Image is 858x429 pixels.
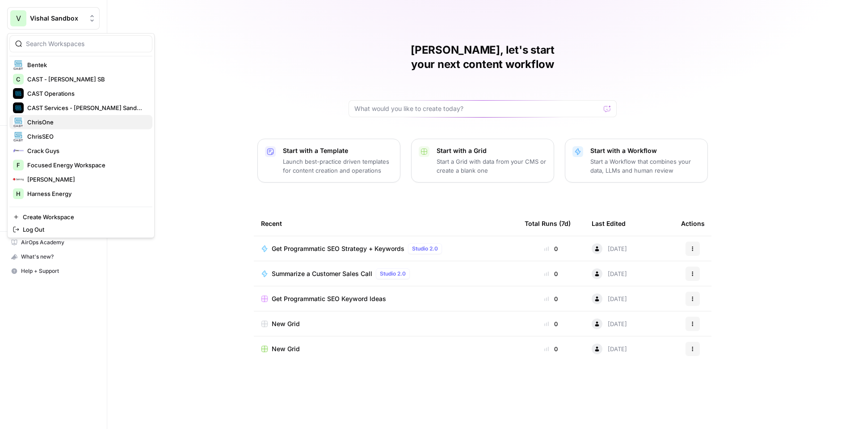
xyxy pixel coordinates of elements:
[349,43,617,72] h1: [PERSON_NAME], let's start your next content workflow
[27,103,145,112] span: CAST Services - [PERSON_NAME] Sandbox
[261,294,510,303] a: Get Programmatic SEO Keyword Ideas
[23,225,145,234] span: Log Out
[592,268,627,279] div: [DATE]
[592,344,627,354] div: [DATE]
[7,33,155,238] div: Workspace: Vishal Sandbox
[565,139,708,183] button: Start with a WorkflowStart a Workflow that combines your data, LLMs and human review
[261,211,510,236] div: Recent
[525,269,577,278] div: 0
[412,245,438,253] span: Studio 2.0
[261,319,510,328] a: New Grid
[7,235,100,250] a: AirOps Academy
[13,59,24,70] img: Bentek Logo
[592,319,627,329] div: [DATE]
[261,243,510,254] a: Get Programmatic SEO Strategy + KeywordsStudio 2.0
[27,161,145,170] span: Focused Energy Workspace
[7,264,100,278] button: Help + Support
[525,344,577,353] div: 0
[525,294,577,303] div: 0
[27,146,145,155] span: Crack Guys
[7,250,100,264] button: What's new?
[9,223,152,236] a: Log Out
[16,189,21,198] span: H
[13,174,24,185] img: Gehring Logo
[437,146,547,155] p: Start with a Grid
[27,118,145,127] span: ChrisOne
[272,319,300,328] span: New Grid
[13,88,24,99] img: CAST Operations Logo
[525,244,577,253] div: 0
[21,267,96,275] span: Help + Support
[13,131,24,142] img: ChrisSEO Logo
[411,139,554,183] button: Start with a GridStart a Grid with data from your CMS or create a blank one
[590,146,700,155] p: Start with a Workflow
[354,104,600,113] input: What would you like to create today?
[272,244,404,253] span: Get Programmatic SEO Strategy + Keywords
[8,250,99,263] div: What's new?
[272,294,386,303] span: Get Programmatic SEO Keyword Ideas
[13,203,24,213] img: Interep Logo
[261,268,510,279] a: Summarize a Customer Sales CallStudio 2.0
[592,293,627,304] div: [DATE]
[27,175,145,184] span: [PERSON_NAME]
[27,132,145,141] span: ChrisSEO
[17,161,20,170] span: F
[380,270,406,278] span: Studio 2.0
[261,344,510,353] a: New Grid
[525,319,577,328] div: 0
[592,243,627,254] div: [DATE]
[257,139,400,183] button: Start with a TemplateLaunch best-practice driven templates for content creation and operations
[16,13,21,24] span: V
[590,157,700,175] p: Start a Workflow that combines your data, LLMs and human review
[681,211,705,236] div: Actions
[26,39,147,48] input: Search Workspaces
[27,189,145,198] span: Harness Energy
[7,7,100,30] button: Workspace: Vishal Sandbox
[592,211,626,236] div: Last Edited
[13,102,24,113] img: CAST Services - Nelson Sandbox Logo
[525,211,571,236] div: Total Runs (7d)
[16,75,21,84] span: C
[30,14,84,23] span: Vishal Sandbox
[272,344,300,353] span: New Grid
[437,157,547,175] p: Start a Grid with data from your CMS or create a blank one
[272,269,372,278] span: Summarize a Customer Sales Call
[23,212,145,221] span: Create Workspace
[27,89,145,98] span: CAST Operations
[9,211,152,223] a: Create Workspace
[13,145,24,156] img: Crack Guys Logo
[27,60,145,69] span: Bentek
[13,117,24,127] img: ChrisOne Logo
[283,146,393,155] p: Start with a Template
[283,157,393,175] p: Launch best-practice driven templates for content creation and operations
[27,75,145,84] span: CAST - [PERSON_NAME] SB
[21,238,96,246] span: AirOps Academy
